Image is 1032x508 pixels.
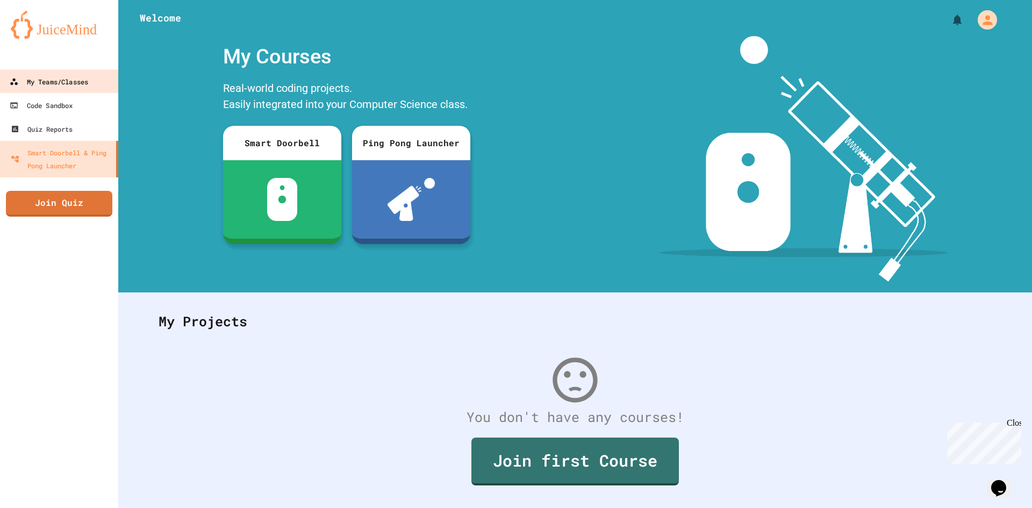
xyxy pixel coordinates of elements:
div: My Projects [148,300,1002,342]
div: Quiz Reports [11,123,73,135]
a: Join Quiz [6,191,112,217]
div: My Courses [218,36,476,77]
iframe: chat widget [987,465,1021,497]
div: My Account [966,8,1000,32]
div: Smart Doorbell & Ping Pong Launcher [11,146,112,172]
div: Chat with us now!Close [4,4,74,68]
div: Ping Pong Launcher [352,126,470,160]
div: My Notifications [931,11,966,29]
div: Real-world coding projects. Easily integrated into your Computer Science class. [218,77,476,118]
iframe: chat widget [943,418,1021,464]
img: logo-orange.svg [11,11,107,39]
div: You don't have any courses! [148,407,1002,427]
img: sdb-white.svg [267,178,298,221]
div: My Teams/Classes [10,75,88,89]
img: banner-image-my-projects.png [660,36,948,282]
img: ppl-with-ball.png [388,178,435,221]
div: Smart Doorbell [223,126,341,160]
div: Code Sandbox [10,99,73,112]
a: Join first Course [471,438,679,485]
